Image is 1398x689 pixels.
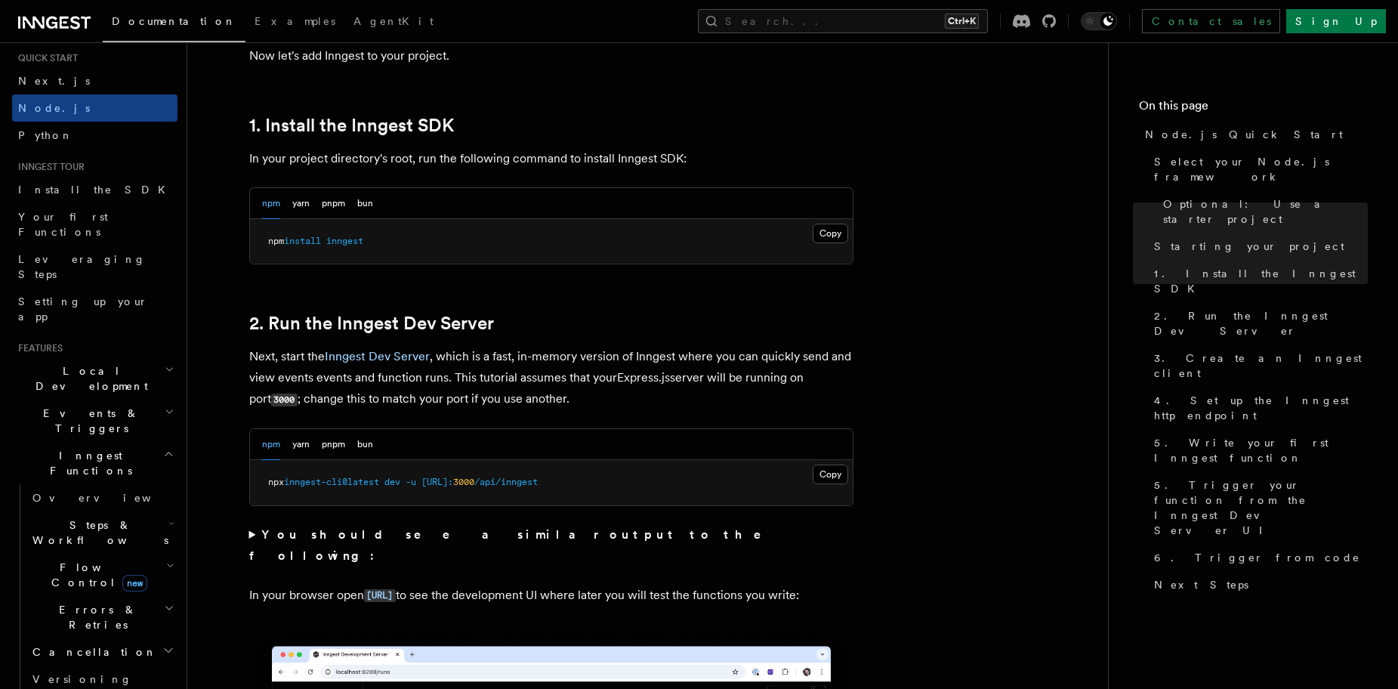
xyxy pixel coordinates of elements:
[255,15,335,27] span: Examples
[245,5,344,41] a: Examples
[18,184,174,196] span: Install the SDK
[474,477,538,487] span: /api/inngest
[12,357,177,400] button: Local Development
[1081,12,1117,30] button: Toggle dark mode
[112,15,236,27] span: Documentation
[32,492,188,504] span: Overview
[26,596,177,638] button: Errors & Retries
[18,102,90,114] span: Node.js
[1154,154,1368,184] span: Select your Node.js framework
[18,75,90,87] span: Next.js
[32,673,132,685] span: Versioning
[813,465,848,484] button: Copy
[1154,239,1344,254] span: Starting your project
[249,45,853,66] p: Now let's add Inngest to your project.
[249,527,783,563] strong: You should see a similar output to the following:
[18,129,73,141] span: Python
[322,429,345,460] button: pnpm
[364,589,396,602] code: [URL]
[12,52,78,64] span: Quick start
[1286,9,1386,33] a: Sign Up
[406,477,416,487] span: -u
[1142,9,1280,33] a: Contact sales
[344,5,443,41] a: AgentKit
[1154,266,1368,296] span: 1. Install the Inngest SDK
[249,346,853,410] p: Next, start the , which is a fast, in-memory version of Inngest where you can quickly send and vi...
[1154,435,1368,465] span: 5. Write your first Inngest function
[1148,387,1368,429] a: 4. Set up the Inngest http endpoint
[1154,393,1368,423] span: 4. Set up the Inngest http endpoint
[12,448,163,478] span: Inngest Functions
[262,188,280,219] button: npm
[421,477,453,487] span: [URL]:
[813,224,848,243] button: Copy
[357,429,373,460] button: bun
[12,363,165,394] span: Local Development
[26,560,166,590] span: Flow Control
[945,14,979,29] kbd: Ctrl+K
[1163,196,1368,227] span: Optional: Use a starter project
[103,5,245,42] a: Documentation
[262,429,280,460] button: npm
[12,122,177,149] a: Python
[1148,260,1368,302] a: 1. Install the Inngest SDK
[12,342,63,354] span: Features
[1148,429,1368,471] a: 5. Write your first Inngest function
[698,9,988,33] button: Search...Ctrl+K
[26,518,168,548] span: Steps & Workflows
[1148,471,1368,544] a: 5. Trigger your function from the Inngest Dev Server UI
[1139,97,1368,121] h4: On this page
[1154,308,1368,338] span: 2. Run the Inngest Dev Server
[1154,577,1248,592] span: Next Steps
[1139,121,1368,148] a: Node.js Quick Start
[18,253,146,280] span: Leveraging Steps
[26,484,177,511] a: Overview
[364,588,396,602] a: [URL]
[1148,344,1368,387] a: 3. Create an Inngest client
[322,188,345,219] button: pnpm
[353,15,434,27] span: AgentKit
[1148,233,1368,260] a: Starting your project
[12,406,165,436] span: Events & Triggers
[1148,148,1368,190] a: Select your Node.js framework
[12,288,177,330] a: Setting up your app
[1148,544,1368,571] a: 6. Trigger from code
[1154,550,1360,565] span: 6. Trigger from code
[26,554,177,596] button: Flow Controlnew
[26,602,164,632] span: Errors & Retries
[26,644,157,660] span: Cancellation
[12,442,177,484] button: Inngest Functions
[18,295,148,323] span: Setting up your app
[12,246,177,288] a: Leveraging Steps
[12,94,177,122] a: Node.js
[26,511,177,554] button: Steps & Workflows
[1148,302,1368,344] a: 2. Run the Inngest Dev Server
[18,211,108,238] span: Your first Functions
[1157,190,1368,233] a: Optional: Use a starter project
[12,176,177,203] a: Install the SDK
[1148,571,1368,598] a: Next Steps
[26,638,177,666] button: Cancellation
[268,477,284,487] span: npx
[12,400,177,442] button: Events & Triggers
[325,349,430,363] a: Inngest Dev Server
[122,575,147,592] span: new
[284,477,379,487] span: inngest-cli@latest
[326,236,363,246] span: inngest
[1154,351,1368,381] span: 3. Create an Inngest client
[268,236,284,246] span: npm
[12,161,85,173] span: Inngest tour
[292,188,310,219] button: yarn
[12,203,177,246] a: Your first Functions
[249,313,494,334] a: 2. Run the Inngest Dev Server
[249,115,454,136] a: 1. Install the Inngest SDK
[453,477,474,487] span: 3000
[292,429,310,460] button: yarn
[249,585,853,607] p: In your browser open to see the development UI where later you will test the functions you write:
[249,148,853,169] p: In your project directory's root, run the following command to install Inngest SDK:
[249,524,853,567] summary: You should see a similar output to the following:
[271,394,298,406] code: 3000
[357,188,373,219] button: bun
[284,236,321,246] span: install
[384,477,400,487] span: dev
